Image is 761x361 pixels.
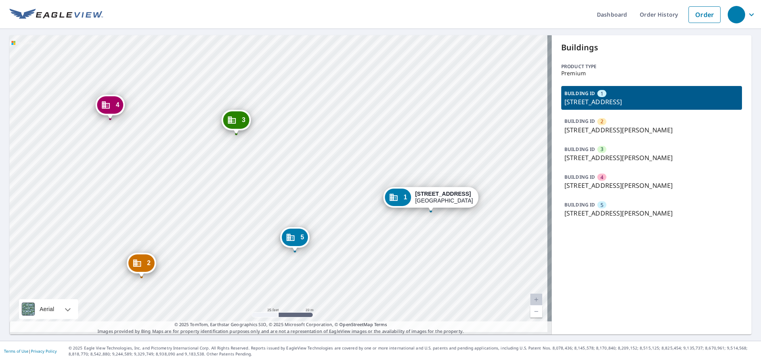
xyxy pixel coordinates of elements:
[688,6,721,23] a: Order
[561,42,742,53] p: Buildings
[564,174,595,180] p: BUILDING ID
[564,118,595,124] p: BUILDING ID
[415,191,473,204] div: [GEOGRAPHIC_DATA]
[10,321,552,334] p: Images provided by Bing Maps are for property identification purposes only and are not a represen...
[564,97,739,107] p: [STREET_ADDRESS]
[174,321,387,328] span: © 2025 TomTom, Earthstar Geographics SIO, © 2025 Microsoft Corporation, ©
[37,299,57,319] div: Aerial
[127,253,156,277] div: Dropped pin, building 2, Commercial property, 3728 Saint Martins Pl Cincinnati, OH 45211
[415,191,471,197] strong: [STREET_ADDRESS]
[530,294,542,306] a: Current Level 20, Zoom In Disabled
[4,349,57,353] p: |
[564,90,595,97] p: BUILDING ID
[31,348,57,354] a: Privacy Policy
[280,227,310,252] div: Dropped pin, building 5, Commercial property, 3727 Harding Ave Cincinnati, OH 45211
[96,95,125,119] div: Dropped pin, building 4, Commercial property, 3720 Saint Martins Pl Cincinnati, OH 45211
[242,117,245,123] span: 3
[10,9,103,21] img: EV Logo
[564,146,595,153] p: BUILDING ID
[383,187,478,212] div: Dropped pin, building 1, Commercial property, 3633 Glenmore Ave Cincinnati, OH 45211
[530,306,542,317] a: Current Level 20, Zoom Out
[564,125,739,135] p: [STREET_ADDRESS][PERSON_NAME]
[600,118,603,125] span: 2
[561,63,742,70] p: Product type
[222,110,251,134] div: Dropped pin, building 3, Commercial property, 3729 Harding Ave Cincinnati, OH 45211
[564,181,739,190] p: [STREET_ADDRESS][PERSON_NAME]
[564,153,739,162] p: [STREET_ADDRESS][PERSON_NAME]
[339,321,373,327] a: OpenStreetMap
[564,201,595,208] p: BUILDING ID
[19,299,78,319] div: Aerial
[600,201,603,209] span: 5
[564,208,739,218] p: [STREET_ADDRESS][PERSON_NAME]
[600,90,603,97] span: 1
[403,194,407,200] span: 1
[374,321,387,327] a: Terms
[300,234,304,240] span: 5
[4,348,29,354] a: Terms of Use
[600,174,603,181] span: 4
[561,70,742,76] p: Premium
[600,145,603,153] span: 3
[147,260,151,266] span: 2
[69,345,757,357] p: © 2025 Eagle View Technologies, Inc. and Pictometry International Corp. All Rights Reserved. Repo...
[116,102,119,108] span: 4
